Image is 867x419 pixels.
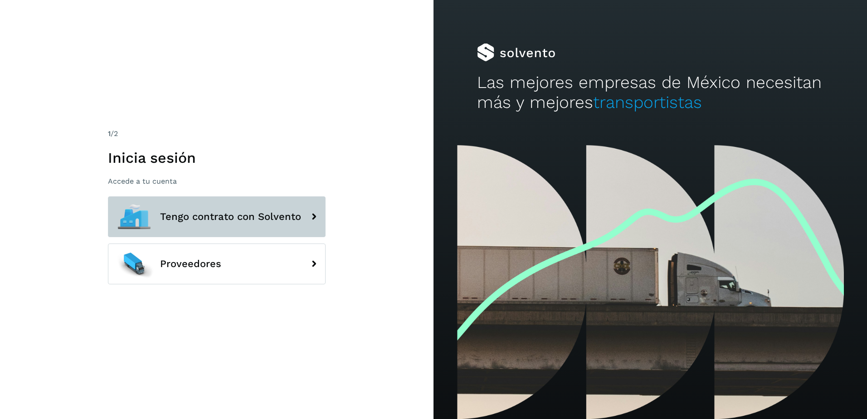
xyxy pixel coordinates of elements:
button: Tengo contrato con Solvento [108,196,326,237]
span: 1 [108,129,111,138]
span: Proveedores [160,258,221,269]
h1: Inicia sesión [108,149,326,166]
div: /2 [108,128,326,139]
span: Tengo contrato con Solvento [160,211,301,222]
h2: Las mejores empresas de México necesitan más y mejores [477,73,824,113]
p: Accede a tu cuenta [108,177,326,185]
button: Proveedores [108,244,326,284]
span: transportistas [593,93,702,112]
